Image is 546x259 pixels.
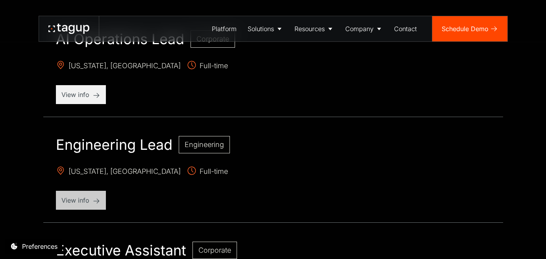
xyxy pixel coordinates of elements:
div: Company [345,24,374,34]
div: Preferences [22,242,57,251]
span: Engineering [185,140,224,149]
p: View info [61,196,100,205]
a: Contact [389,16,422,41]
h2: Executive Assistant [56,242,186,259]
a: Schedule Demo [432,16,507,41]
a: Company [340,16,389,41]
div: Contact [394,24,417,34]
div: Resources [294,24,325,34]
h2: Engineering Lead [56,136,172,153]
p: View info [61,90,100,99]
span: Full-time [187,60,228,73]
span: Corporate [198,246,231,254]
span: [US_STATE], [GEOGRAPHIC_DATA] [56,166,181,178]
a: Solutions [242,16,289,41]
a: Resources [289,16,340,41]
div: Schedule Demo [442,24,489,34]
a: Platform [206,16,242,41]
div: Solutions [248,24,274,34]
span: [US_STATE], [GEOGRAPHIC_DATA] [56,60,181,73]
div: Platform [212,24,237,34]
span: Full-time [187,166,228,178]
